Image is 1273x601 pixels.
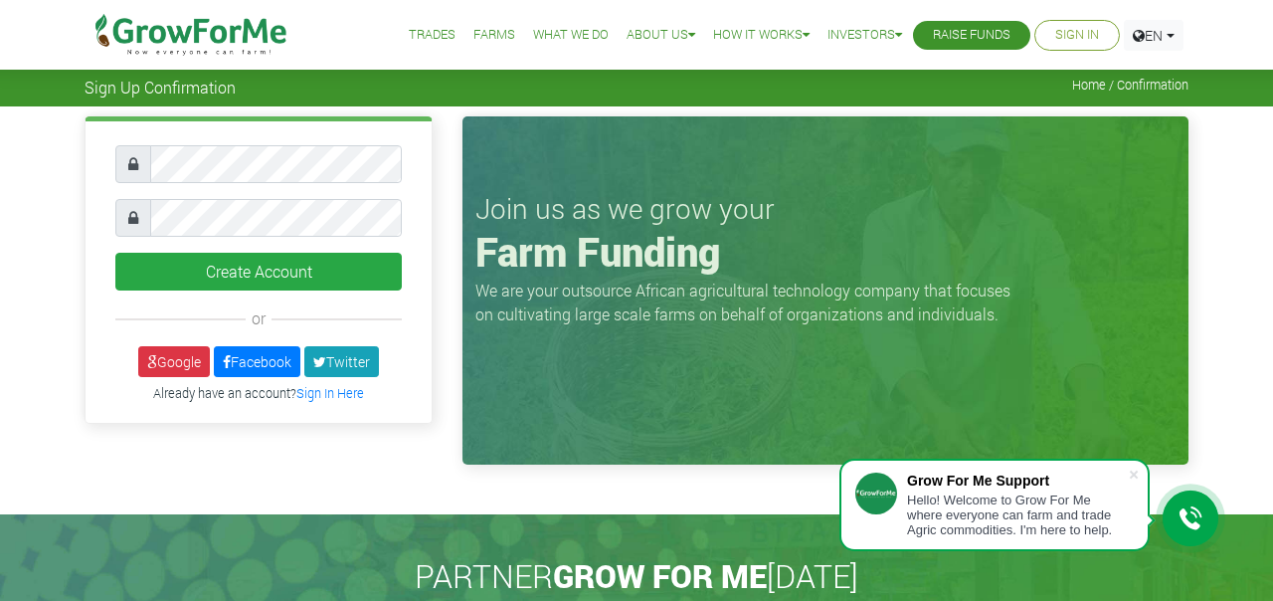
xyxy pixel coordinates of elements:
a: Twitter [304,346,379,377]
span: Sign Up Confirmation [85,78,236,97]
a: Investors [827,25,902,46]
span: GROW FOR ME [553,554,767,597]
a: Trades [409,25,455,46]
small: Already have an account? [153,385,364,401]
a: Sign In Here [296,385,364,401]
a: How it Works [713,25,810,46]
h2: PARTNER [DATE] [92,557,1181,595]
span: Home / Confirmation [1072,78,1188,93]
h1: Farm Funding [475,228,1176,276]
div: Hello! Welcome to Grow For Me where everyone can farm and trade Agric commodities. I'm here to help. [907,493,1128,537]
a: Raise Funds [933,25,1010,46]
div: Grow For Me Support [907,473,1128,489]
a: EN [1124,20,1183,51]
a: Facebook [214,346,300,377]
a: Farms [473,25,515,46]
div: or [115,306,402,330]
a: Google [138,346,210,377]
button: Create Account [115,253,402,291]
a: About Us [627,25,695,46]
p: We are your outsource African agricultural technology company that focuses on cultivating large s... [475,279,1022,326]
a: What We Do [533,25,609,46]
a: Sign In [1055,25,1099,46]
h3: Join us as we grow your [475,192,1176,226]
